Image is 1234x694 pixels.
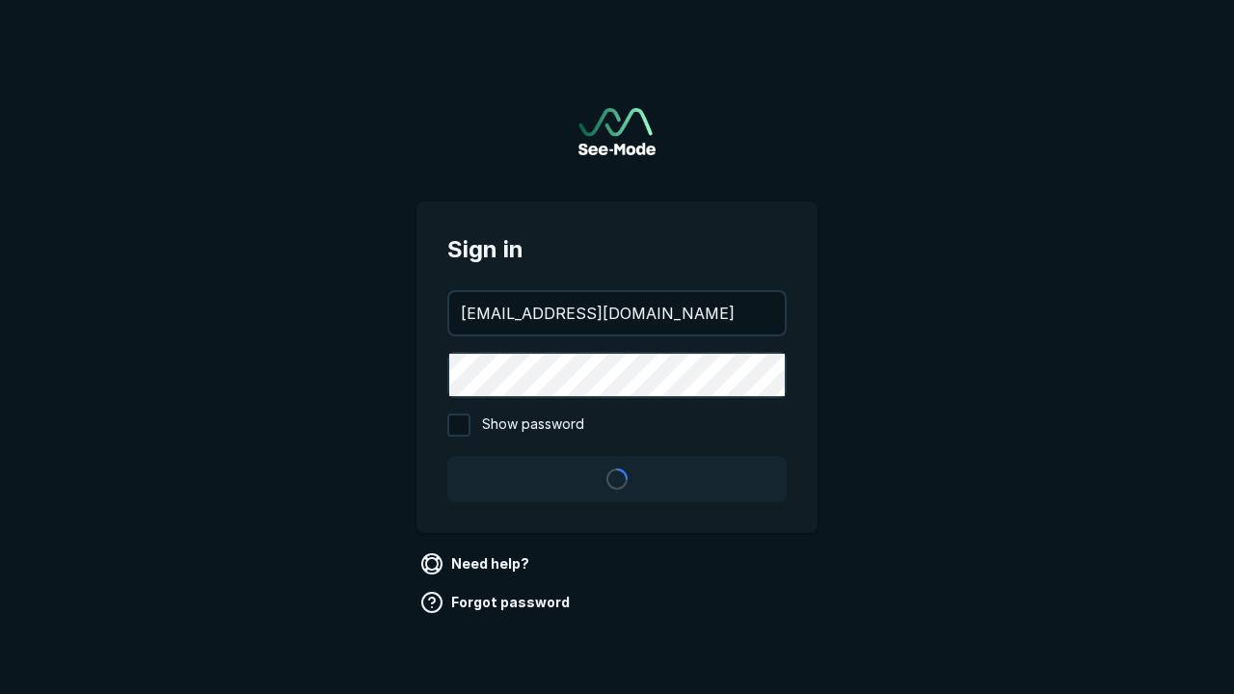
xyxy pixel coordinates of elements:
a: Go to sign in [578,108,656,155]
input: your@email.com [449,292,785,334]
img: See-Mode Logo [578,108,656,155]
span: Sign in [447,232,787,267]
span: Show password [482,414,584,437]
a: Forgot password [416,587,577,618]
a: Need help? [416,548,537,579]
